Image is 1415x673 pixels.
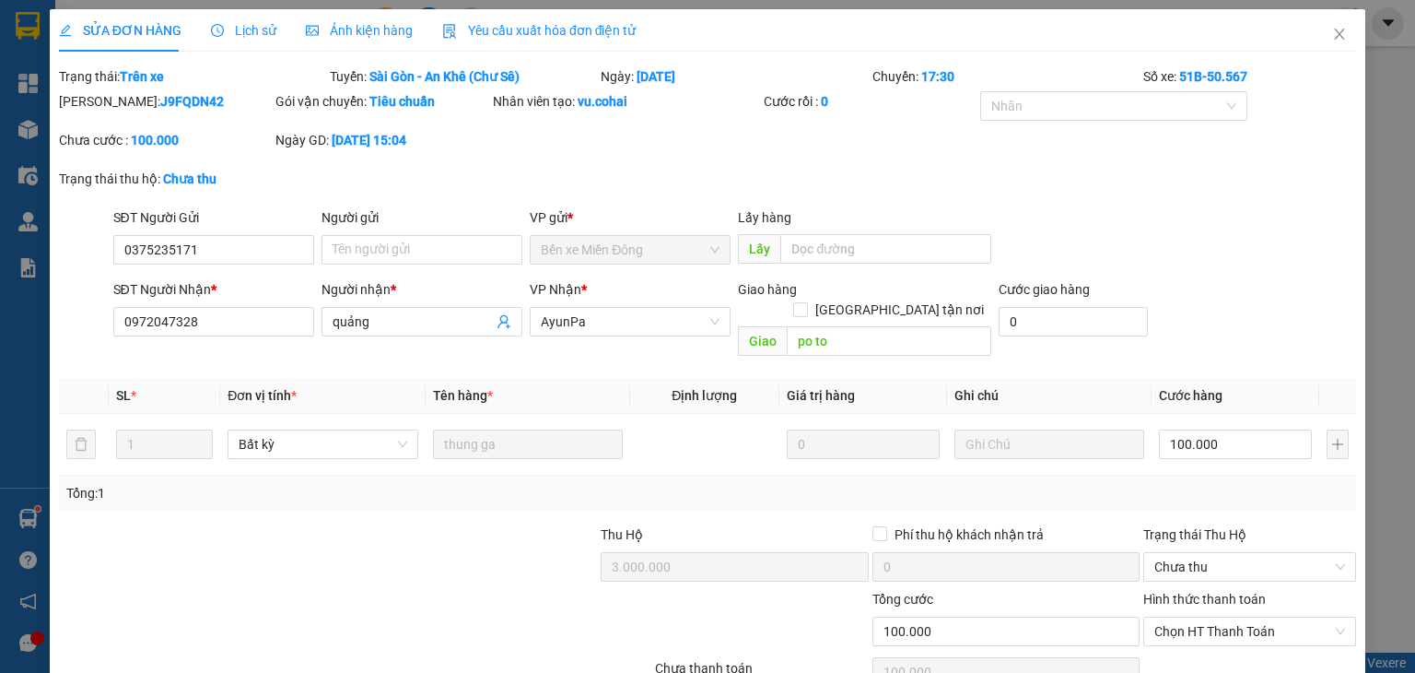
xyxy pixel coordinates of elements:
[369,69,520,84] b: Sài Gòn - An Khê (Chư Sê)
[131,133,179,148] b: 100.000
[228,388,297,403] span: Đơn vị tính
[113,279,314,300] div: SĐT Người Nhận
[1154,553,1345,581] span: Chưa thu
[530,207,731,228] div: VP gửi
[530,282,581,297] span: VP Nhận
[1154,618,1345,645] span: Chọn HT Thanh Toán
[165,127,211,159] span: bao
[738,326,787,356] span: Giao
[1314,9,1365,61] button: Close
[601,527,643,542] span: Thu Hộ
[306,23,413,38] span: Ảnh kiện hàng
[47,13,123,41] b: Cô Hai
[66,483,547,503] div: Tổng: 1
[57,66,328,87] div: Trạng thái:
[1332,27,1347,41] span: close
[738,210,791,225] span: Lấy hàng
[211,23,276,38] span: Lịch sử
[764,91,976,112] div: Cước rồi :
[160,94,224,109] b: J9FQDN42
[872,592,933,607] span: Tổng cước
[1143,525,1356,545] div: Trạng thái Thu Hộ
[442,23,637,38] span: Yêu cầu xuất hóa đơn điện tử
[787,326,991,356] input: Dọc đường
[947,378,1152,414] th: Ghi chú
[165,50,232,64] span: [DATE] 17:17
[433,430,623,459] input: VD: Bàn, Ghế
[59,23,181,38] span: SỬA ĐƠN HÀNG
[59,130,272,150] div: Chưa cước :
[780,234,991,264] input: Dọc đường
[672,388,737,403] span: Định lượng
[1179,69,1247,84] b: 51B-50.567
[165,100,360,123] span: [PERSON_NAME] HCM
[497,314,511,329] span: user-add
[165,70,200,92] span: Gửi:
[275,91,488,112] div: Gói vận chuyển:
[493,91,760,112] div: Nhân viên tạo:
[999,282,1090,297] label: Cước giao hàng
[738,234,780,264] span: Lấy
[787,388,855,403] span: Giá trị hàng
[999,307,1148,336] input: Cước giao hàng
[599,66,870,87] div: Ngày:
[306,24,319,37] span: picture
[113,207,314,228] div: SĐT Người Gửi
[1141,66,1358,87] div: Số xe:
[332,133,406,148] b: [DATE] 15:04
[275,130,488,150] div: Ngày GD:
[59,24,72,37] span: edit
[8,57,100,86] h2: FDRZ6H88
[887,525,1051,545] span: Phí thu hộ khách nhận trả
[787,430,940,459] input: 0
[541,308,719,336] span: AyunPa
[821,94,828,109] b: 0
[1159,388,1222,403] span: Cước hàng
[59,91,272,112] div: [PERSON_NAME]:
[808,300,991,320] span: [GEOGRAPHIC_DATA] tận nơi
[322,207,522,228] div: Người gửi
[59,169,326,189] div: Trạng thái thu hộ:
[239,431,406,458] span: Bất kỳ
[211,24,224,37] span: clock-circle
[954,430,1144,459] input: Ghi Chú
[541,236,719,264] span: Bến xe Miền Đông
[871,66,1141,87] div: Chuyến:
[1327,430,1349,459] button: plus
[921,69,954,84] b: 17:30
[442,24,457,39] img: icon
[116,388,131,403] span: SL
[369,94,435,109] b: Tiêu chuẩn
[738,282,797,297] span: Giao hàng
[1143,592,1266,607] label: Hình thức thanh toán
[637,69,675,84] b: [DATE]
[322,279,522,300] div: Người nhận
[120,69,164,84] b: Trên xe
[163,171,216,186] b: Chưa thu
[433,388,493,403] span: Tên hàng
[578,94,627,109] b: vu.cohai
[328,66,599,87] div: Tuyến:
[66,430,96,459] button: delete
